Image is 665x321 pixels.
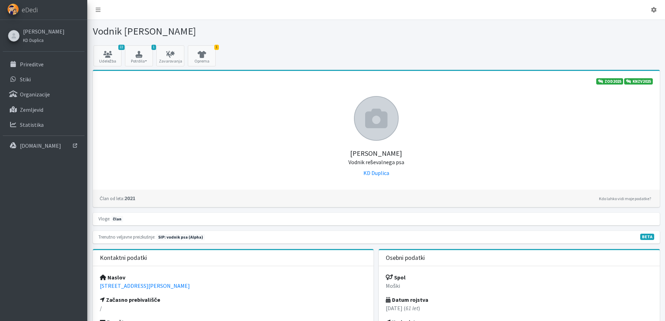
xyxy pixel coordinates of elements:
[3,118,84,132] a: Statistika
[100,274,125,281] strong: Naslov
[406,305,418,312] em: 61 let
[100,196,124,201] small: Član od leta:
[100,141,653,166] h5: [PERSON_NAME]
[20,142,61,149] p: [DOMAIN_NAME]
[23,27,65,36] a: [PERSON_NAME]
[3,57,84,71] a: Prireditve
[3,87,84,101] a: Organizacije
[20,61,44,68] p: Prireditve
[640,234,654,240] span: V fazi razvoja
[624,78,653,85] a: KNZV2025
[386,296,428,303] strong: Datum rojstva
[20,121,44,128] p: Statistika
[20,106,43,113] p: Zemljevid
[3,103,84,117] a: Zemljevid
[386,274,406,281] strong: Spol
[152,45,156,50] span: 1
[94,45,121,66] a: 22 Udeležba
[386,282,653,290] p: Moški
[363,169,389,176] a: KD Duplica
[386,254,425,262] h3: Osebni podatki
[111,216,123,222] span: član
[118,45,125,50] span: 22
[214,45,219,50] span: 1
[93,25,374,37] h1: Vodnik [PERSON_NAME]
[100,282,190,289] a: [STREET_ADDRESS][PERSON_NAME]
[348,159,404,166] small: Vodnik reševalnega psa
[3,139,84,153] a: [DOMAIN_NAME]
[23,37,44,43] small: KD Duplica
[98,234,155,240] small: Trenutno veljavne preizkušnje:
[20,76,31,83] p: Stiki
[125,45,153,66] button: 1 Potrdila
[98,216,110,221] small: Vloge:
[3,72,84,86] a: Stiki
[386,304,653,312] p: [DATE] ( )
[188,45,216,66] a: 1 Oprema
[156,45,184,66] a: Zavarovanja
[100,254,147,262] h3: Kontaktni podatki
[20,91,50,98] p: Organizacije
[100,304,367,312] p: /
[23,36,65,44] a: KD Duplica
[100,296,161,303] strong: Začasno prebivališče
[597,195,653,203] a: Kdo lahko vidi moje podatke?
[596,78,623,85] a: ZOD2025
[22,5,38,15] span: eDedi
[156,234,205,240] span: Naslednja preizkušnja: jesen 2026
[7,3,19,15] img: eDedi
[100,195,135,202] strong: 2021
